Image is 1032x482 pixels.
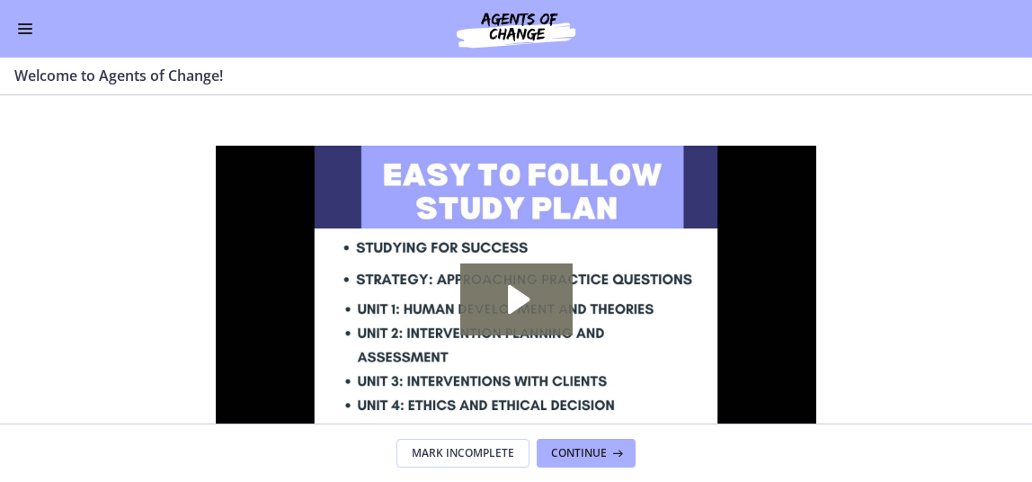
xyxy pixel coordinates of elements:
div: Playbar [77,308,484,338]
button: Show settings menu [529,308,565,338]
button: Fullscreen [565,308,601,338]
button: Mute [493,308,529,338]
span: Mark Incomplete [412,446,514,460]
span: Continue [551,446,607,460]
button: Play Video: c1o6hcmjueu5qasqsu00.mp4 [245,118,357,190]
button: Continue [537,439,636,468]
button: Enable menu [14,18,36,40]
button: Mark Incomplete [396,439,529,468]
h3: Welcome to Agents of Change! [14,65,996,86]
img: Agents of Change [408,7,624,50]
